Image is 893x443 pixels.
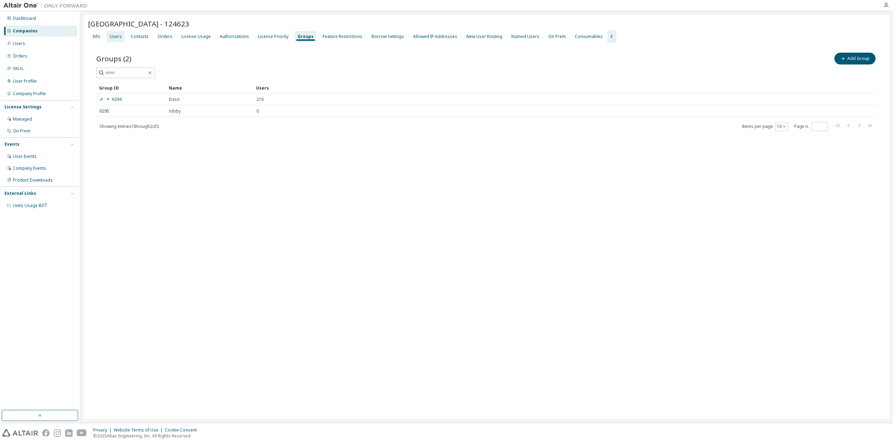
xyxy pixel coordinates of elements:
[256,97,264,102] span: 216
[169,97,180,102] span: basic
[99,108,109,114] a: 6295
[181,34,211,39] div: License Usage
[5,104,42,110] div: License Settings
[93,433,201,439] p: © 2025 Altair Engineering, Inc. All Rights Reserved.
[13,128,30,134] div: On Prem
[114,427,165,433] div: Website Terms of Use
[413,34,457,39] div: Allowed IP Addresses
[169,82,250,93] div: Name
[13,66,23,71] div: SKUs
[96,54,132,63] span: Groups (2)
[372,34,404,39] div: Borrow Settings
[93,427,114,433] div: Privacy
[777,124,786,129] button: 10
[13,78,37,84] div: User Profile
[13,91,46,97] div: Company Profile
[169,108,181,114] span: lobby
[220,34,249,39] div: Authorizations
[13,41,25,46] div: Users
[258,34,288,39] div: License Priority
[13,166,46,171] div: Company Events
[575,34,603,39] div: Consumables
[110,34,122,39] div: Users
[13,154,37,159] div: User Events
[13,53,28,59] div: Orders
[65,429,73,437] img: linkedin.svg
[54,429,61,437] img: instagram.svg
[99,97,122,102] a: 6294
[256,108,259,114] span: 0
[13,203,47,208] span: Units Usage BI
[323,34,362,39] div: Feature Restrictions
[2,429,38,437] img: altair_logo.svg
[834,53,876,64] button: Add Group
[3,2,91,9] img: Altair One
[256,82,857,93] div: Users
[511,34,539,39] div: Named Users
[92,34,100,39] div: Info
[165,427,201,433] div: Cookie Consent
[77,429,87,437] img: youtube.svg
[131,34,149,39] div: Contacts
[13,16,36,21] div: Dashboard
[794,122,828,131] span: Page n.
[298,34,314,39] div: Groups
[42,429,50,437] img: facebook.svg
[13,116,32,122] div: Managed
[13,28,38,34] div: Companies
[742,122,788,131] span: Items per page
[158,34,172,39] div: Orders
[5,142,20,147] div: Events
[5,191,36,196] div: External Links
[466,34,502,39] div: New User Routing
[13,177,53,183] div: Product Downloads
[99,82,163,93] div: Group ID
[548,34,566,39] div: On Prem
[88,19,189,29] span: [GEOGRAPHIC_DATA] - 124623
[99,123,159,129] span: Showing entries 1 through 2 of 2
